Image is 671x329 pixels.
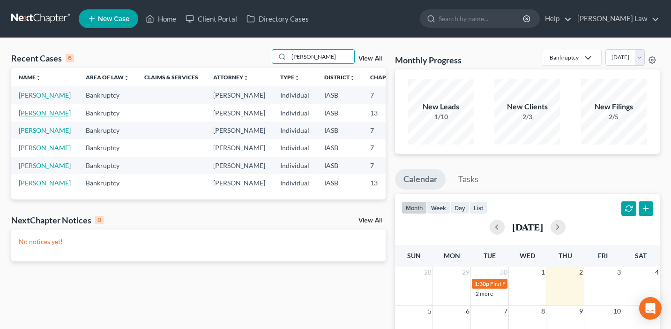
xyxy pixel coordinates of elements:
td: Individual [273,157,317,174]
button: day [450,201,470,214]
h2: [DATE] [512,222,543,232]
div: 6 [66,54,74,62]
td: 7 [363,86,410,104]
button: week [427,201,450,214]
p: No notices yet! [19,237,378,246]
i: unfold_more [36,75,41,81]
td: Bankruptcy [78,157,137,174]
i: unfold_more [243,75,249,81]
a: Help [540,10,572,27]
td: Individual [273,86,317,104]
td: IASB [317,122,363,139]
div: Open Intercom Messenger [639,297,662,320]
td: Individual [273,122,317,139]
td: Individual [273,139,317,157]
span: 30 [499,267,508,278]
a: [PERSON_NAME] [19,179,71,187]
td: Bankruptcy [78,122,137,139]
td: IASB [317,174,363,191]
td: IASB [317,157,363,174]
a: [PERSON_NAME] [19,161,71,169]
a: Chapterunfold_more [370,74,402,81]
i: unfold_more [294,75,300,81]
td: Individual [273,174,317,191]
span: 1 [540,267,546,278]
input: Search by name... [439,10,524,27]
td: Bankruptcy [78,86,137,104]
td: Bankruptcy [78,139,137,157]
td: [PERSON_NAME] [206,174,273,191]
td: [PERSON_NAME] [206,139,273,157]
span: Wed [520,252,535,260]
span: 6 [465,306,470,317]
td: IASB [317,86,363,104]
td: [PERSON_NAME] [206,86,273,104]
span: 1:30p [475,280,489,287]
a: View All [358,217,382,224]
a: [PERSON_NAME] Law [573,10,659,27]
button: month [402,201,427,214]
a: Typeunfold_more [280,74,300,81]
div: Recent Cases [11,53,74,64]
a: Districtunfold_more [324,74,355,81]
div: NextChapter Notices [11,214,104,226]
a: Calendar [395,169,446,190]
i: unfold_more [350,75,355,81]
span: 3 [616,267,622,278]
td: 13 [363,104,410,122]
span: 4 [654,267,660,278]
td: 7 [363,139,410,157]
div: New Clients [494,101,560,112]
td: 13 [363,174,410,191]
span: 5 [427,306,432,317]
span: 7 [503,306,508,317]
a: [PERSON_NAME] [19,109,71,117]
div: 0 [95,216,104,224]
td: IASB [317,139,363,157]
span: 2 [578,267,584,278]
span: 10 [612,306,622,317]
a: Home [141,10,181,27]
a: +2 more [472,290,493,297]
span: Sun [407,252,421,260]
span: Sat [635,252,647,260]
i: unfold_more [124,75,129,81]
span: 8 [540,306,546,317]
a: Tasks [450,169,487,190]
td: [PERSON_NAME] [206,122,273,139]
td: 7 [363,122,410,139]
div: New Leads [408,101,474,112]
span: 28 [423,267,432,278]
div: 1/10 [408,112,474,122]
a: [PERSON_NAME] [19,144,71,152]
span: Fri [598,252,608,260]
a: Client Portal [181,10,242,27]
div: 2/5 [581,112,647,122]
span: Thu [559,252,572,260]
a: Nameunfold_more [19,74,41,81]
td: IASB [317,104,363,122]
td: 7 [363,157,410,174]
a: Attorneyunfold_more [213,74,249,81]
span: New Case [98,15,129,23]
th: Claims & Services [137,68,206,86]
div: 2/3 [494,112,560,122]
span: Tue [484,252,496,260]
td: [PERSON_NAME] [206,104,273,122]
a: View All [358,55,382,62]
td: Bankruptcy [78,174,137,191]
div: Bankruptcy [550,54,579,61]
div: New Filings [581,101,647,112]
input: Search by name... [289,50,354,63]
td: [PERSON_NAME] [206,157,273,174]
td: Individual [273,104,317,122]
a: [PERSON_NAME] [19,91,71,99]
span: Mon [444,252,460,260]
a: Directory Cases [242,10,313,27]
button: list [470,201,487,214]
span: 29 [461,267,470,278]
td: Bankruptcy [78,104,137,122]
h3: Monthly Progress [395,54,462,66]
span: 9 [578,306,584,317]
a: [PERSON_NAME] [19,126,71,134]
